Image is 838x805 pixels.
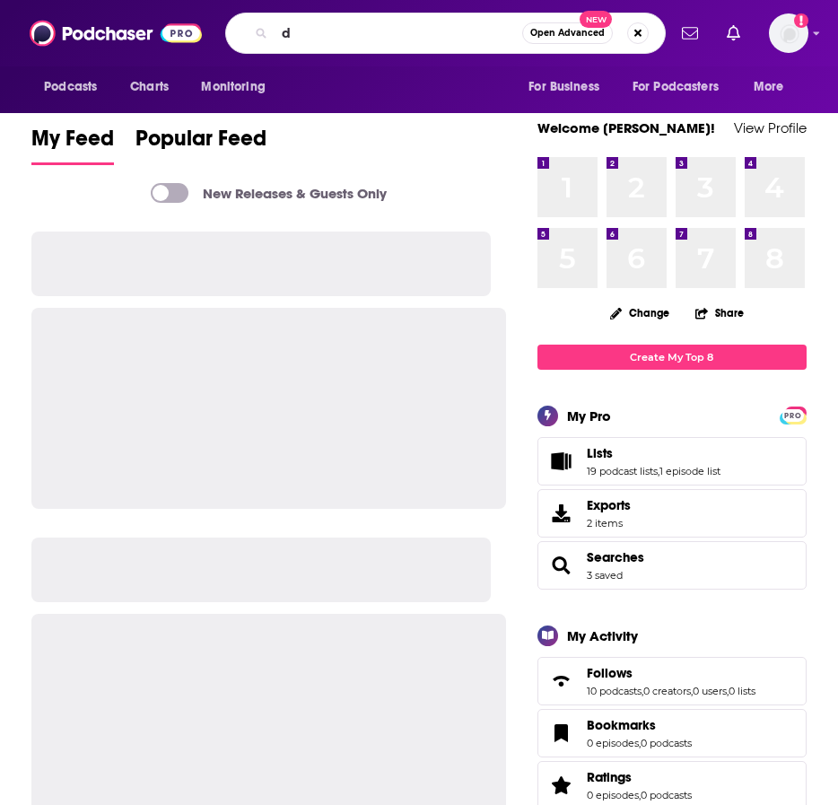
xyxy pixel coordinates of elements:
button: Share [694,295,745,330]
a: Ratings [544,773,580,798]
span: Exports [544,501,580,526]
a: 0 lists [729,685,755,697]
span: Open Advanced [530,29,605,38]
span: New [580,11,612,28]
a: Popular Feed [135,125,266,165]
a: Follows [544,669,580,694]
a: Charts [118,70,179,104]
a: 0 podcasts [641,737,692,749]
span: Monitoring [201,74,265,100]
a: Show notifications dropdown [675,18,705,48]
img: User Profile [769,13,808,53]
span: , [639,737,641,749]
a: Create My Top 8 [537,345,807,369]
a: 0 episodes [587,737,639,749]
a: Searches [587,549,644,565]
span: Podcasts [44,74,97,100]
a: Welcome [PERSON_NAME]! [537,119,715,136]
a: 0 users [693,685,727,697]
a: Bookmarks [587,717,692,733]
span: Follows [537,657,807,705]
span: Follows [587,665,633,681]
span: PRO [782,409,804,423]
a: 1 episode list [659,465,720,477]
span: Lists [587,445,613,461]
a: 3 saved [587,569,623,582]
span: , [691,685,693,697]
span: Searches [537,541,807,590]
a: Follows [587,665,755,681]
a: 0 podcasts [641,789,692,801]
span: , [658,465,659,477]
a: Lists [587,445,720,461]
a: 0 creators [643,685,691,697]
span: , [639,789,641,801]
span: My Feed [31,125,114,162]
span: Lists [537,437,807,486]
div: My Activity [567,627,638,644]
a: Searches [544,553,580,578]
span: Logged in as shcarlos [769,13,808,53]
button: open menu [621,70,745,104]
span: Ratings [587,769,632,785]
a: Bookmarks [544,721,580,746]
span: 2 items [587,517,631,529]
a: Ratings [587,769,692,785]
svg: Add a profile image [794,13,808,28]
div: My Pro [567,407,611,424]
span: , [727,685,729,697]
a: PRO [782,407,804,421]
a: 10 podcasts [587,685,642,697]
span: Exports [587,497,631,513]
div: Search podcasts, credits, & more... [225,13,666,54]
input: Search podcasts, credits, & more... [275,19,522,48]
span: Charts [130,74,169,100]
button: Change [599,302,680,324]
span: For Podcasters [633,74,719,100]
img: Podchaser - Follow, Share and Rate Podcasts [30,16,202,50]
a: 19 podcast lists [587,465,658,477]
button: Open AdvancedNew [522,22,613,44]
span: Bookmarks [587,717,656,733]
a: New Releases & Guests Only [151,183,387,203]
span: , [642,685,643,697]
a: Exports [537,489,807,538]
span: Bookmarks [537,709,807,757]
button: open menu [31,70,120,104]
button: open menu [741,70,807,104]
button: Show profile menu [769,13,808,53]
button: open menu [516,70,622,104]
span: More [754,74,784,100]
a: View Profile [734,119,807,136]
a: Lists [544,449,580,474]
a: My Feed [31,125,114,165]
span: For Business [528,74,599,100]
a: Show notifications dropdown [720,18,747,48]
button: open menu [188,70,288,104]
a: 0 episodes [587,789,639,801]
span: Popular Feed [135,125,266,162]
